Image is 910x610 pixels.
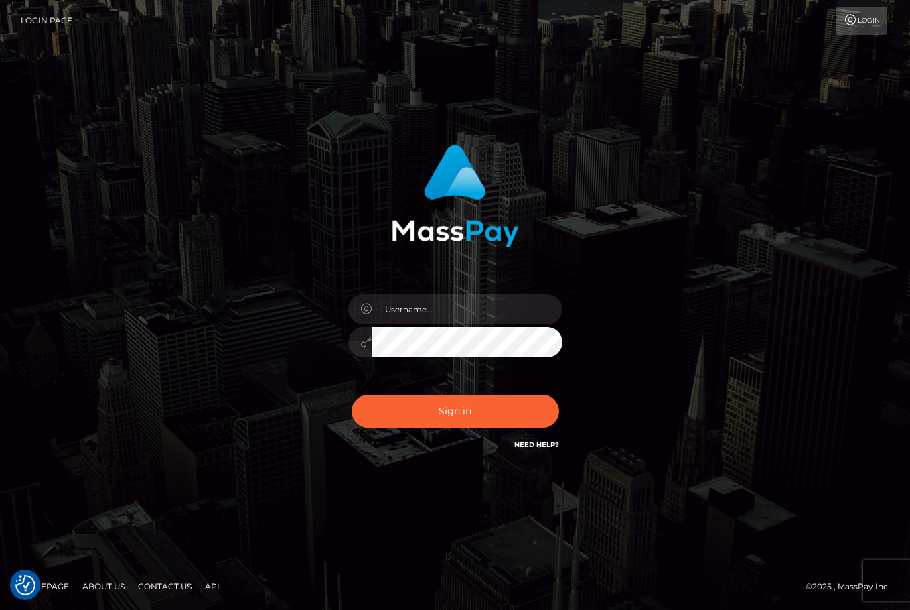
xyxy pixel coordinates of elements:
[392,145,519,247] img: MassPay Login
[133,576,197,597] a: Contact Us
[15,575,35,595] img: Revisit consent button
[77,576,130,597] a: About Us
[372,294,562,324] input: Username...
[806,579,900,594] div: © 2025 , MassPay Inc.
[15,575,35,595] button: Consent Preferences
[200,576,225,597] a: API
[352,395,559,428] button: Sign in
[15,576,74,597] a: Homepage
[21,7,72,35] a: Login Page
[836,7,887,35] a: Login
[514,440,559,449] a: Need Help?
